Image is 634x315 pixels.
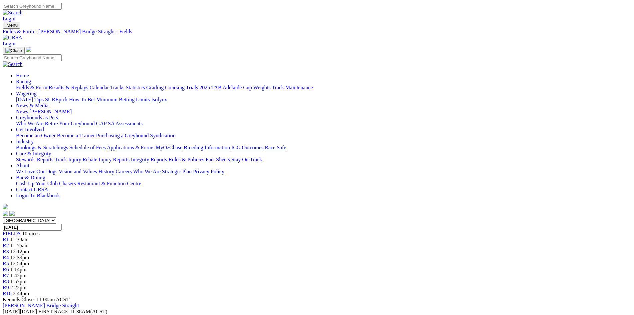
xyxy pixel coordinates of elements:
a: News & Media [16,103,49,108]
a: Strategic Plan [162,169,192,174]
div: Get Involved [16,133,631,139]
a: R4 [3,255,9,260]
a: Careers [115,169,132,174]
a: Login To Blackbook [16,193,60,198]
a: Calendar [90,85,109,90]
a: Home [16,73,29,78]
a: R7 [3,273,9,278]
input: Select date [3,224,62,231]
a: Schedule of Fees [69,145,106,150]
input: Search [3,3,62,10]
a: Privacy Policy [193,169,224,174]
a: Get Involved [16,127,44,132]
a: Isolynx [151,97,167,102]
span: 11:56am [10,243,29,248]
div: About [16,169,631,175]
a: We Love Our Dogs [16,169,57,174]
a: Bar & Dining [16,175,45,180]
div: News & Media [16,109,631,115]
a: SUREpick [45,97,68,102]
a: [PERSON_NAME] [29,109,72,114]
input: Search [3,54,62,61]
a: 2025 TAB Adelaide Cup [199,85,252,90]
div: Greyhounds as Pets [16,121,631,127]
img: twitter.svg [9,211,15,216]
span: 2:22pm [10,285,27,290]
a: Injury Reports [99,157,129,162]
a: Grading [146,85,164,90]
div: Racing [16,85,631,91]
span: 12:39pm [10,255,29,260]
span: 1:57pm [10,279,27,284]
a: Fact Sheets [206,157,230,162]
a: Rules & Policies [168,157,204,162]
a: [PERSON_NAME] Bridge Straight [3,303,79,308]
a: R5 [3,261,9,266]
a: MyOzChase [156,145,182,150]
a: Wagering [16,91,37,96]
button: Toggle navigation [3,22,20,29]
a: Coursing [165,85,185,90]
div: Bar & Dining [16,181,631,187]
a: R6 [3,267,9,272]
a: Tracks [110,85,124,90]
a: Chasers Restaurant & Function Centre [59,181,141,186]
a: Track Maintenance [272,85,313,90]
a: Syndication [150,133,175,138]
span: 12:12pm [10,249,29,254]
a: Integrity Reports [131,157,167,162]
img: facebook.svg [3,211,8,216]
img: Close [5,48,22,53]
a: Vision and Values [59,169,97,174]
a: Greyhounds as Pets [16,115,58,120]
a: How To Bet [69,97,95,102]
a: FIELDS [3,231,21,236]
span: R10 [3,291,12,296]
a: Fields & Form [16,85,47,90]
img: Search [3,61,23,67]
a: Results & Replays [49,85,88,90]
a: R1 [3,237,9,242]
span: 2:44pm [13,291,29,296]
a: Track Injury Rebate [55,157,97,162]
a: R3 [3,249,9,254]
a: Contact GRSA [16,187,48,192]
a: Bookings & Scratchings [16,145,68,150]
span: R8 [3,279,9,284]
a: GAP SA Assessments [96,121,143,126]
div: Wagering [16,97,631,103]
a: Become an Owner [16,133,56,138]
span: 11:38am [10,237,29,242]
img: logo-grsa-white.png [3,204,8,209]
a: Become a Trainer [57,133,95,138]
span: 10 races [22,231,40,236]
a: R9 [3,285,9,290]
a: Retire Your Greyhound [45,121,95,126]
a: Racing [16,79,31,84]
a: Who We Are [133,169,161,174]
span: [DATE] [3,309,37,314]
img: Search [3,10,23,16]
a: Fields & Form - [PERSON_NAME] Bridge Straight - Fields [3,29,631,35]
a: R2 [3,243,9,248]
a: News [16,109,28,114]
a: Trials [186,85,198,90]
a: Stay On Track [231,157,262,162]
span: 1:14pm [10,267,27,272]
a: Industry [16,139,34,144]
span: 1:42pm [10,273,27,278]
span: [DATE] [3,309,20,314]
a: Race Safe [265,145,286,150]
a: Breeding Information [184,145,230,150]
a: Purchasing a Greyhound [96,133,149,138]
img: logo-grsa-white.png [26,47,31,52]
button: Toggle navigation [3,47,25,54]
